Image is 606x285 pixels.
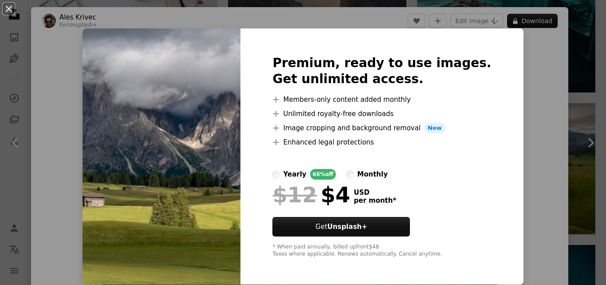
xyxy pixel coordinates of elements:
[272,108,491,119] li: Unlimited royalty-free downloads
[272,171,279,178] input: yearly66%off
[272,244,491,258] div: * When paid annually, billed upfront $48 Taxes where applicable. Renews automatically. Cancel any...
[272,94,491,105] li: Members-only content added monthly
[83,28,240,285] img: premium_photo-1676398199337-9f935ad59110
[272,137,491,148] li: Enhanced legal protections
[354,197,396,205] span: per month *
[354,189,396,197] span: USD
[272,55,491,87] h2: Premium, ready to use images. Get unlimited access.
[357,169,388,180] div: monthly
[310,169,336,180] div: 66% off
[272,123,491,133] li: Image cropping and background removal
[272,183,350,206] div: $4
[283,169,306,180] div: yearly
[272,217,410,237] button: GetUnsplash+
[327,223,367,231] strong: Unsplash+
[424,123,445,133] span: New
[346,171,354,178] input: monthly
[272,183,317,206] span: $12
